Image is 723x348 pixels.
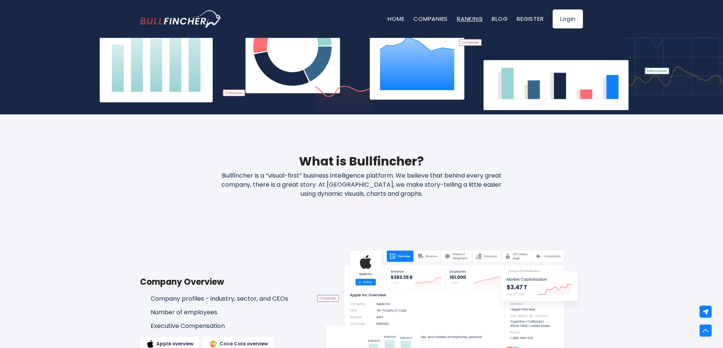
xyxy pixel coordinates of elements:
[140,295,302,303] li: Company profiles - industry, sector, and CEOs
[517,15,544,23] a: Register
[388,15,404,23] a: Home
[140,309,302,317] li: Number of employees
[140,322,302,330] li: Executive Compensation
[457,15,483,23] a: Ranking
[140,152,583,170] h2: What is Bullfincher?
[413,15,448,23] a: Companies
[553,9,583,28] a: Login
[140,276,302,288] h3: Company Overview
[492,15,508,23] a: Blog
[140,10,222,28] img: Bullfincher logo
[140,10,221,28] a: Go to homepage
[200,171,524,198] p: Bullfincher is a “visual-first” business intelligence platform. We believe that behind every grea...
